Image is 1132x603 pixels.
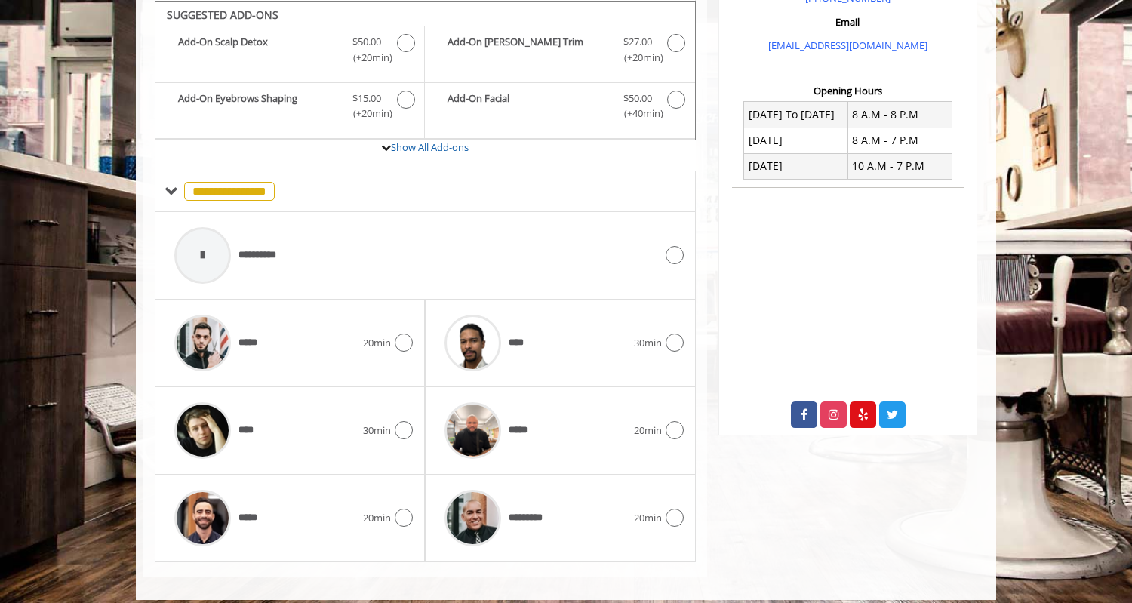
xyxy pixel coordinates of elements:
[432,34,687,69] label: Add-On Beard Trim
[847,128,952,153] td: 8 A.M - 7 P.M
[352,34,381,50] span: $50.00
[178,91,337,122] b: Add-On Eyebrows Shaping
[167,8,278,22] b: SUGGESTED ADD-ONS
[155,1,696,141] div: The Made Man Haircut Add-onS
[345,106,389,122] span: (+20min )
[744,102,848,128] td: [DATE] To [DATE]
[736,17,960,27] h3: Email
[623,91,652,106] span: $50.00
[634,510,662,526] span: 20min
[744,128,848,153] td: [DATE]
[363,423,391,438] span: 30min
[363,510,391,526] span: 20min
[732,85,964,96] h3: Opening Hours
[744,153,848,179] td: [DATE]
[178,34,337,66] b: Add-On Scalp Detox
[847,102,952,128] td: 8 A.M - 8 P.M
[448,34,608,66] b: Add-On [PERSON_NAME] Trim
[634,335,662,351] span: 30min
[768,38,927,52] a: [EMAIL_ADDRESS][DOMAIN_NAME]
[391,140,469,154] a: Show All Add-ons
[345,50,389,66] span: (+20min )
[623,34,652,50] span: $27.00
[432,91,687,126] label: Add-On Facial
[163,34,417,69] label: Add-On Scalp Detox
[634,423,662,438] span: 20min
[847,153,952,179] td: 10 A.M - 7 P.M
[363,335,391,351] span: 20min
[615,106,660,122] span: (+40min )
[352,91,381,106] span: $15.00
[163,91,417,126] label: Add-On Eyebrows Shaping
[448,91,608,122] b: Add-On Facial
[615,50,660,66] span: (+20min )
